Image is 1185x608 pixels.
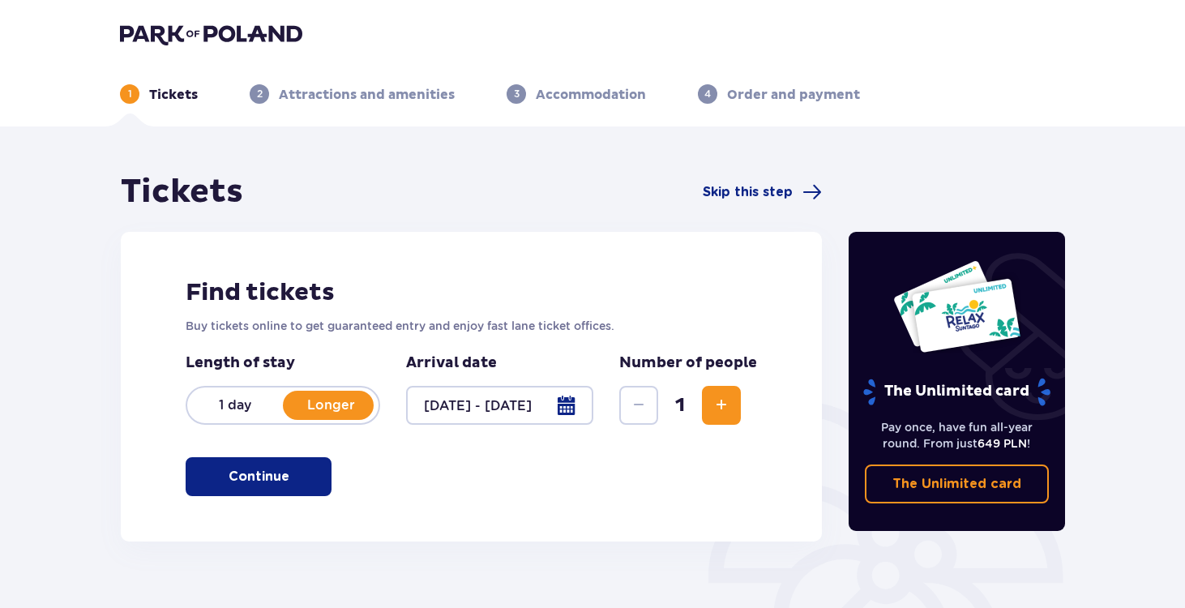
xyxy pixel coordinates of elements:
[702,386,741,425] button: Increase
[661,393,699,417] span: 1
[128,87,132,101] p: 1
[514,87,520,101] p: 3
[892,475,1021,493] p: The Unlimited card
[727,86,860,104] p: Order and payment
[229,468,289,486] p: Continue
[121,172,243,212] h1: Tickets
[698,84,860,104] div: 4Order and payment
[186,277,757,308] h2: Find tickets
[257,87,263,101] p: 2
[283,396,379,414] p: Longer
[978,437,1027,450] span: 649 PLN
[149,86,198,104] p: Tickets
[250,84,455,104] div: 2Attractions and amenities
[120,23,302,45] img: Park of Poland logo
[704,87,711,101] p: 4
[187,396,283,414] p: 1 day
[507,84,646,104] div: 3Accommodation
[862,378,1052,406] p: The Unlimited card
[703,183,793,201] span: Skip this step
[186,318,757,334] p: Buy tickets online to get guaranteed entry and enjoy fast lane ticket offices.
[619,353,757,373] p: Number of people
[619,386,658,425] button: Decrease
[406,353,497,373] p: Arrival date
[120,84,198,104] div: 1Tickets
[865,419,1050,452] p: Pay once, have fun all-year round. From just !
[536,86,646,104] p: Accommodation
[892,259,1021,353] img: Two entry cards to Suntago with the word 'UNLIMITED RELAX', featuring a white background with tro...
[703,182,822,202] a: Skip this step
[279,86,455,104] p: Attractions and amenities
[186,457,332,496] button: Continue
[186,353,380,373] p: Length of stay
[865,465,1050,503] a: The Unlimited card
